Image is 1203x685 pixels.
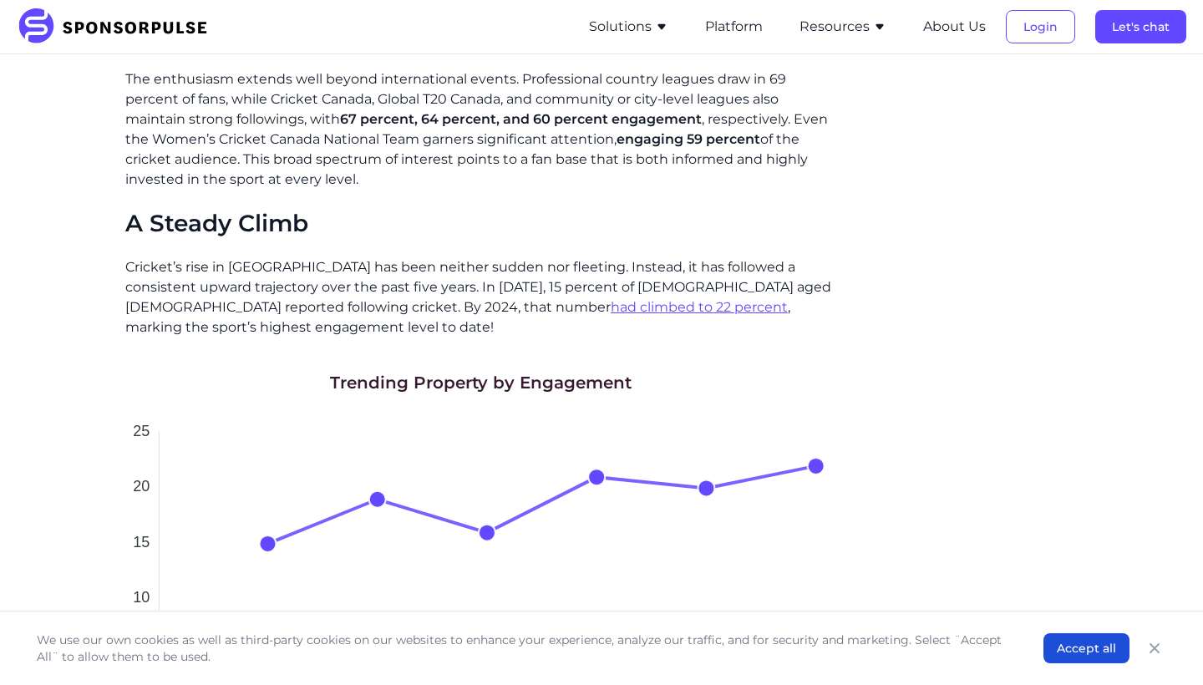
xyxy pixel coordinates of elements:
[125,210,836,238] h2: A Steady Climb
[133,478,150,495] tspan: 20
[589,17,668,37] button: Solutions
[705,17,763,37] button: Platform
[617,131,760,147] span: engaging 59 percent
[133,589,150,606] tspan: 10
[133,423,150,439] tspan: 25
[125,69,836,190] p: The enthusiasm extends well beyond international events. Professional country leagues draw in 69 ...
[37,632,1010,665] p: We use our own cookies as well as third-party cookies on our websites to enhance your experience,...
[1095,10,1186,43] button: Let's chat
[705,19,763,34] a: Platform
[923,19,986,34] a: About Us
[1095,19,1186,34] a: Let's chat
[611,299,788,315] a: had climbed to 22 percent
[125,257,836,337] p: Cricket’s rise in [GEOGRAPHIC_DATA] has been neither sudden nor fleeting. Instead, it has followe...
[1006,19,1075,34] a: Login
[923,17,986,37] button: About Us
[330,371,632,394] h1: Trending Property by Engagement
[799,17,886,37] button: Resources
[17,8,220,45] img: SponsorPulse
[133,534,150,551] tspan: 15
[1043,633,1129,663] button: Accept all
[1006,10,1075,43] button: Login
[1119,605,1203,685] iframe: Chat Widget
[340,111,702,127] span: 67 percent, 64 percent, and 60 percent engagement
